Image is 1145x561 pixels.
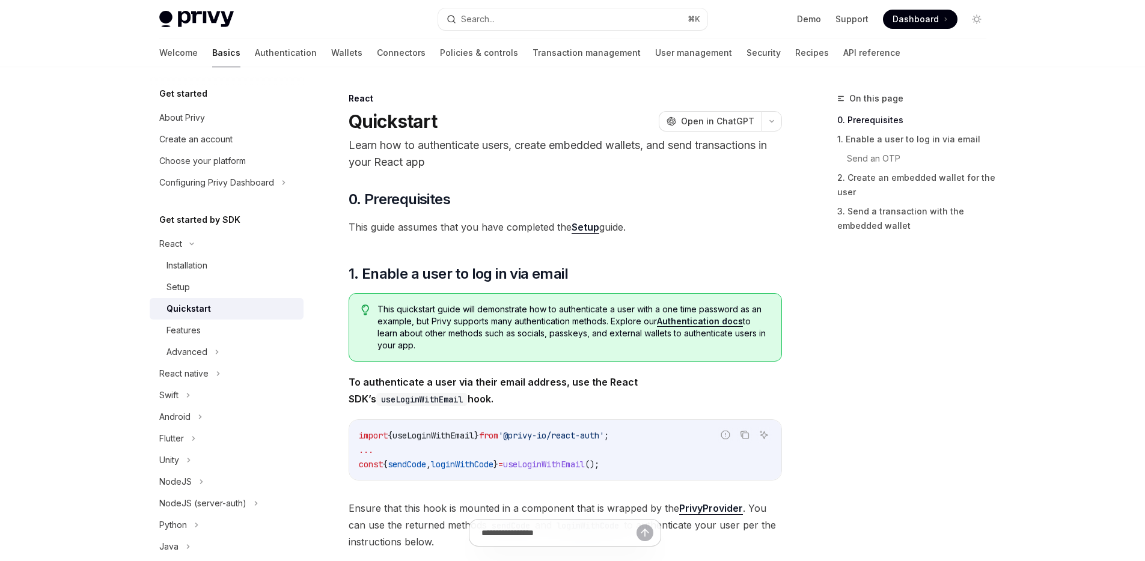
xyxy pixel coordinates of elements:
a: 1. Enable a user to log in via email [837,130,996,149]
a: Features [150,320,304,341]
span: useLoginWithEmail [392,430,474,441]
span: On this page [849,91,903,106]
div: Quickstart [166,302,211,316]
a: Choose your platform [150,150,304,172]
code: useLoginWithEmail [376,393,468,406]
div: Installation [166,258,207,273]
a: Basics [212,38,240,67]
input: Ask a question... [481,520,637,546]
button: NodeJS (server-auth) [150,493,304,514]
strong: To authenticate a user via their email address, use the React SDK’s hook. [349,376,638,405]
span: import [359,430,388,441]
div: Choose your platform [159,154,246,168]
span: , [426,459,431,470]
a: Welcome [159,38,198,67]
button: Search...⌘K [438,8,707,30]
span: ⌘ K [688,14,700,24]
button: React native [150,363,304,384]
a: Send an OTP [837,149,996,168]
span: } [474,430,479,441]
div: NodeJS [159,475,192,489]
a: Policies & controls [440,38,518,67]
img: light logo [159,11,234,28]
div: Swift [159,388,179,402]
span: loginWithCode [431,459,493,470]
span: } [493,459,498,470]
a: API reference [843,38,900,67]
span: Ensure that this hook is mounted in a component that is wrapped by the . You can use the returned... [349,500,782,550]
div: React [349,92,782,105]
span: useLoginWithEmail [503,459,585,470]
button: Java [150,536,304,557]
span: const [359,459,383,470]
h5: Get started by SDK [159,213,240,227]
span: 1. Enable a user to log in via email [349,264,568,284]
button: Unity [150,449,304,471]
span: '@privy-io/react-auth' [498,430,604,441]
h1: Quickstart [349,111,438,132]
div: Features [166,323,201,338]
div: Unity [159,453,179,467]
a: Wallets [331,38,362,67]
button: Python [150,514,304,536]
button: Android [150,406,304,428]
span: Open in ChatGPT [681,115,754,127]
a: Security [747,38,781,67]
a: Setup [572,221,599,234]
div: Flutter [159,431,184,446]
div: Create an account [159,132,233,147]
a: Installation [150,255,304,276]
a: Authentication docs [657,316,743,327]
span: from [479,430,498,441]
button: Copy the contents from the code block [737,427,753,443]
span: Dashboard [893,13,939,25]
div: Search... [461,12,495,26]
div: Setup [166,280,190,294]
h5: Get started [159,86,207,101]
div: Android [159,410,191,424]
a: Connectors [377,38,426,67]
div: Java [159,539,179,554]
div: Configuring Privy Dashboard [159,175,274,190]
a: User management [655,38,732,67]
span: { [383,459,388,470]
a: Demo [797,13,821,25]
button: Flutter [150,428,304,449]
span: This quickstart guide will demonstrate how to authenticate a user with a one time password as an ... [377,303,769,351]
a: Setup [150,276,304,298]
span: This guide assumes that you have completed the guide. [349,219,782,235]
a: 2. Create an embedded wallet for the user [837,168,996,202]
svg: Tip [361,305,370,315]
button: Configuring Privy Dashboard [150,172,304,193]
a: Quickstart [150,298,304,320]
span: sendCode [388,459,426,470]
span: 0. Prerequisites [349,190,450,209]
a: PrivyProvider [679,502,743,515]
a: Create an account [150,129,304,150]
div: Python [159,518,187,532]
a: Authentication [255,38,317,67]
div: About Privy [159,111,205,125]
button: NodeJS [150,471,304,493]
div: React native [159,366,209,381]
button: Toggle dark mode [967,10,986,29]
a: Recipes [795,38,829,67]
a: About Privy [150,107,304,129]
div: React [159,237,182,251]
button: Open in ChatGPT [659,111,762,132]
span: (); [585,459,599,470]
span: ; [604,430,609,441]
div: Advanced [166,345,207,359]
div: NodeJS (server-auth) [159,496,246,511]
span: = [498,459,503,470]
a: Transaction management [533,38,641,67]
a: 0. Prerequisites [837,111,996,130]
button: Swift [150,384,304,406]
a: 3. Send a transaction with the embedded wallet [837,202,996,235]
span: ... [359,444,373,455]
span: { [388,430,392,441]
button: Send message [637,524,653,541]
p: Learn how to authenticate users, create embedded wallets, and send transactions in your React app [349,137,782,171]
button: Advanced [150,341,304,363]
button: Ask AI [756,427,772,443]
